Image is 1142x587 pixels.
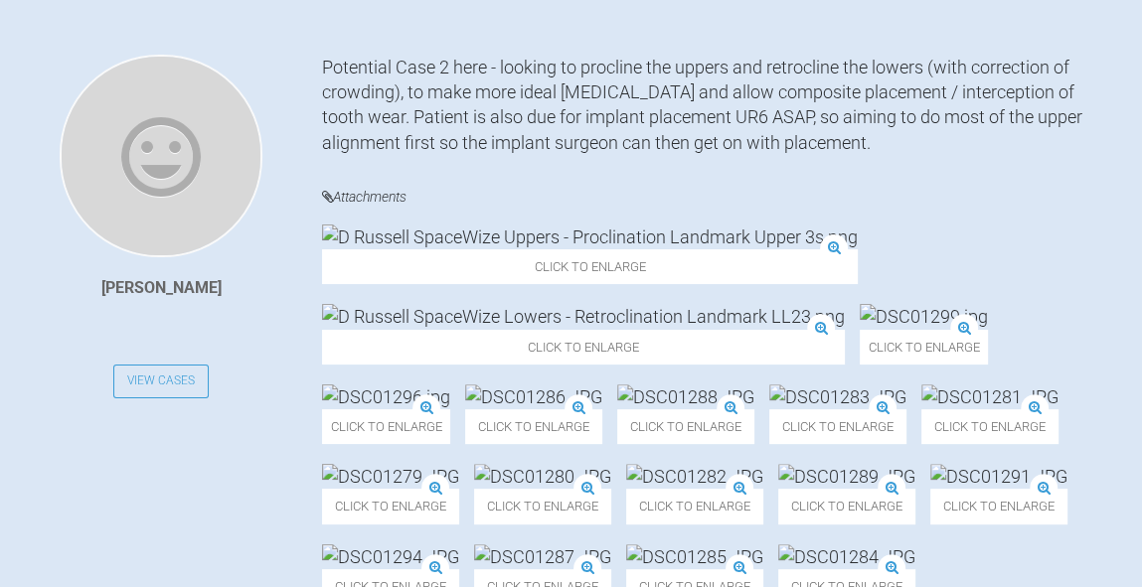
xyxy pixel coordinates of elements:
img: D Russell SpaceWize Uppers - Proclination Landmark Upper 3s.png [322,224,858,249]
span: Click to enlarge [930,489,1067,523]
img: DSC01283.JPG [769,384,906,409]
h4: Attachments [322,185,1082,210]
img: DSC01279.JPG [322,464,459,489]
span: Click to enlarge [778,489,915,523]
img: DSC01289.JPG [778,464,915,489]
img: DSC01287.JPG [474,544,611,569]
img: DSC01281.JPG [921,384,1059,409]
img: DSC01296.jpg [322,384,450,409]
span: Click to enlarge [617,409,754,444]
img: DSC01280.JPG [474,464,611,489]
span: Click to enlarge [626,489,763,523]
span: Click to enlarge [322,249,858,284]
span: Click to enlarge [322,489,459,523]
img: DSC01291.JPG [930,464,1067,489]
div: [PERSON_NAME] [101,275,222,301]
img: DSC01299.jpg [860,304,988,329]
span: Click to enlarge [465,409,602,444]
div: Potential Case 2 here - looking to procline the uppers and retrocline the lowers (with correction... [322,55,1082,155]
img: DSC01282.JPG [626,464,763,489]
span: Click to enlarge [769,409,906,444]
img: DSC01286.JPG [465,384,602,409]
img: DSC01284.JPG [778,544,915,569]
img: DSC01294.JPG [322,544,459,569]
img: DSC01288.JPG [617,384,754,409]
span: Click to enlarge [921,409,1059,444]
span: Click to enlarge [860,330,988,365]
img: D Russell SpaceWize Lowers - Retroclination Landmark LL23.png [322,304,845,329]
span: Click to enlarge [474,489,611,523]
span: Click to enlarge [322,330,845,365]
img: DSC01285.JPG [626,544,763,569]
img: Andrew El-Miligy [60,55,262,257]
a: View Cases [113,365,209,398]
span: Click to enlarge [322,409,450,444]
